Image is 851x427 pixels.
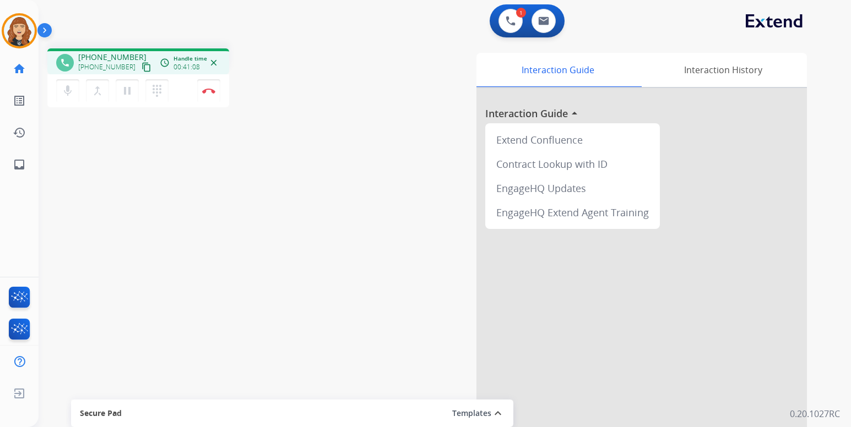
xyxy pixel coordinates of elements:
div: EngageHQ Updates [490,176,655,200]
mat-icon: expand_less [491,407,505,420]
span: [PHONE_NUMBER] [78,52,147,63]
div: EngageHQ Extend Agent Training [490,200,655,225]
mat-icon: list_alt [13,94,26,107]
img: control [202,88,215,94]
mat-icon: dialpad [150,84,164,97]
mat-icon: access_time [160,58,170,68]
mat-icon: history [13,126,26,139]
button: Templates [452,407,491,420]
mat-icon: phone [60,58,70,68]
mat-icon: inbox [13,158,26,171]
span: 00:41:08 [174,63,200,72]
div: Contract Lookup with ID [490,152,655,176]
span: Secure Pad [80,408,122,419]
mat-icon: close [209,58,219,68]
mat-icon: mic [61,84,74,97]
div: Extend Confluence [490,128,655,152]
mat-icon: content_copy [142,62,151,72]
mat-icon: home [13,62,26,75]
span: Handle time [174,54,207,63]
div: Interaction History [639,53,807,87]
div: Interaction Guide [476,53,639,87]
img: avatar [4,15,35,46]
mat-icon: pause [121,84,134,97]
span: [PHONE_NUMBER] [78,63,135,72]
p: 0.20.1027RC [790,407,840,420]
mat-icon: merge_type [91,84,104,97]
div: 1 [516,8,526,18]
